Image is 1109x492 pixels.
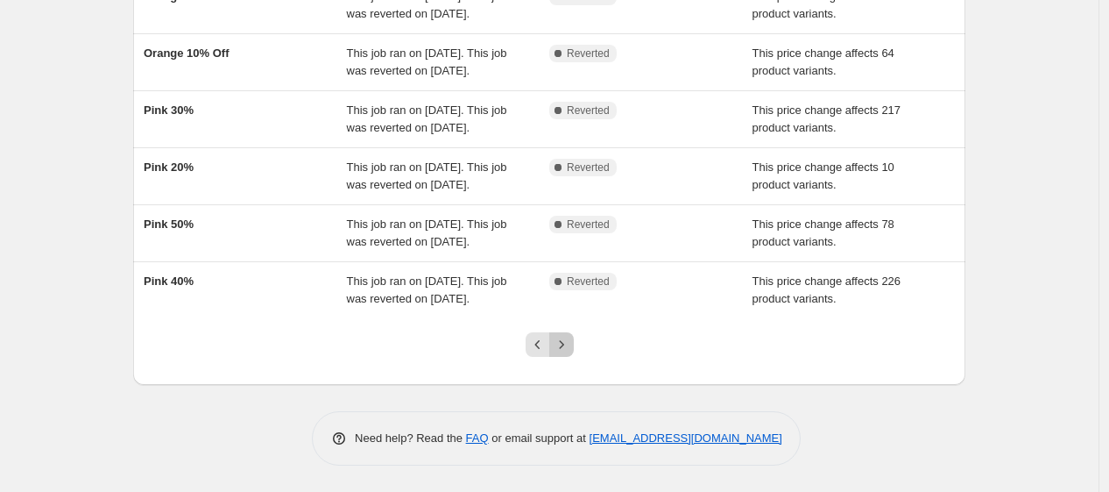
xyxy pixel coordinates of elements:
a: FAQ [466,431,489,445]
span: This price change affects 78 product variants. [752,217,894,248]
span: This job ran on [DATE]. This job was reverted on [DATE]. [347,217,507,248]
span: Reverted [567,160,610,175]
span: Orange 10% Off [144,46,230,60]
span: Pink 40% [144,275,194,288]
a: [EMAIL_ADDRESS][DOMAIN_NAME] [590,431,782,445]
span: This job ran on [DATE]. This job was reverted on [DATE]. [347,160,507,191]
button: Previous [526,332,550,357]
span: This price change affects 217 product variants. [752,103,901,134]
span: This price change affects 64 product variants. [752,46,894,77]
span: This job ran on [DATE]. This job was reverted on [DATE]. [347,275,507,305]
span: This price change affects 10 product variants. [752,160,894,191]
span: Reverted [567,46,610,61]
span: Pink 30% [144,103,194,117]
span: This job ran on [DATE]. This job was reverted on [DATE]. [347,103,507,134]
span: This price change affects 226 product variants. [752,275,901,305]
span: Pink 50% [144,217,194,231]
span: or email support at [489,431,590,445]
span: Need help? Read the [355,431,466,445]
span: This job ran on [DATE]. This job was reverted on [DATE]. [347,46,507,77]
span: Reverted [567,103,610,118]
span: Reverted [567,217,610,232]
nav: Pagination [526,332,574,357]
span: Pink 20% [144,160,194,174]
span: Reverted [567,275,610,289]
button: Next [549,332,574,357]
